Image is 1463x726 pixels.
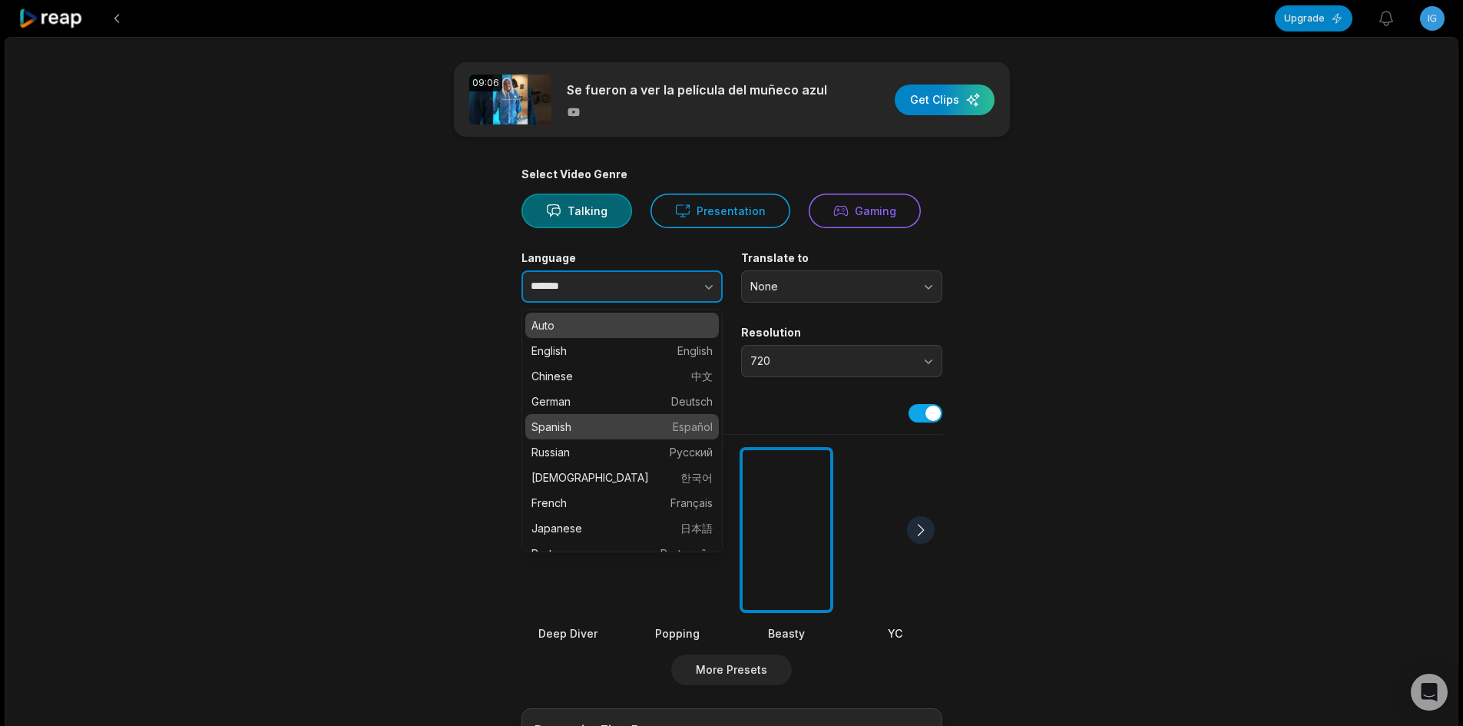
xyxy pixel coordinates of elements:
[750,280,912,293] span: None
[631,625,724,641] div: Popping
[660,545,713,562] span: Português
[531,469,713,486] p: [DEMOGRAPHIC_DATA]
[895,85,995,115] button: Get Clips
[531,343,713,359] p: English
[521,251,723,265] label: Language
[671,655,792,685] button: More Presets
[521,167,942,181] div: Select Video Genre
[670,495,713,511] span: Français
[849,625,942,641] div: YC
[650,194,790,228] button: Presentation
[469,75,502,91] div: 09:06
[531,545,713,562] p: Portuguese
[750,354,912,368] span: 720
[1275,5,1352,31] button: Upgrade
[567,81,827,99] p: Se fueron a ver la película del muñeco azul
[670,444,713,460] span: Русский
[531,495,713,511] p: French
[673,419,713,435] span: Español
[741,345,942,377] button: 720
[741,270,942,303] button: None
[531,317,713,333] p: Auto
[1411,674,1448,711] div: Open Intercom Messenger
[531,393,713,409] p: German
[741,326,942,340] label: Resolution
[531,419,713,435] p: Spanish
[521,194,632,228] button: Talking
[809,194,921,228] button: Gaming
[531,444,713,460] p: Russian
[680,469,713,486] span: 한국어
[741,251,942,265] label: Translate to
[521,625,615,641] div: Deep Diver
[531,520,713,536] p: Japanese
[677,343,713,359] span: English
[740,625,833,641] div: Beasty
[531,368,713,384] p: Chinese
[691,368,713,384] span: 中文
[671,393,713,409] span: Deutsch
[680,520,713,536] span: 日本語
